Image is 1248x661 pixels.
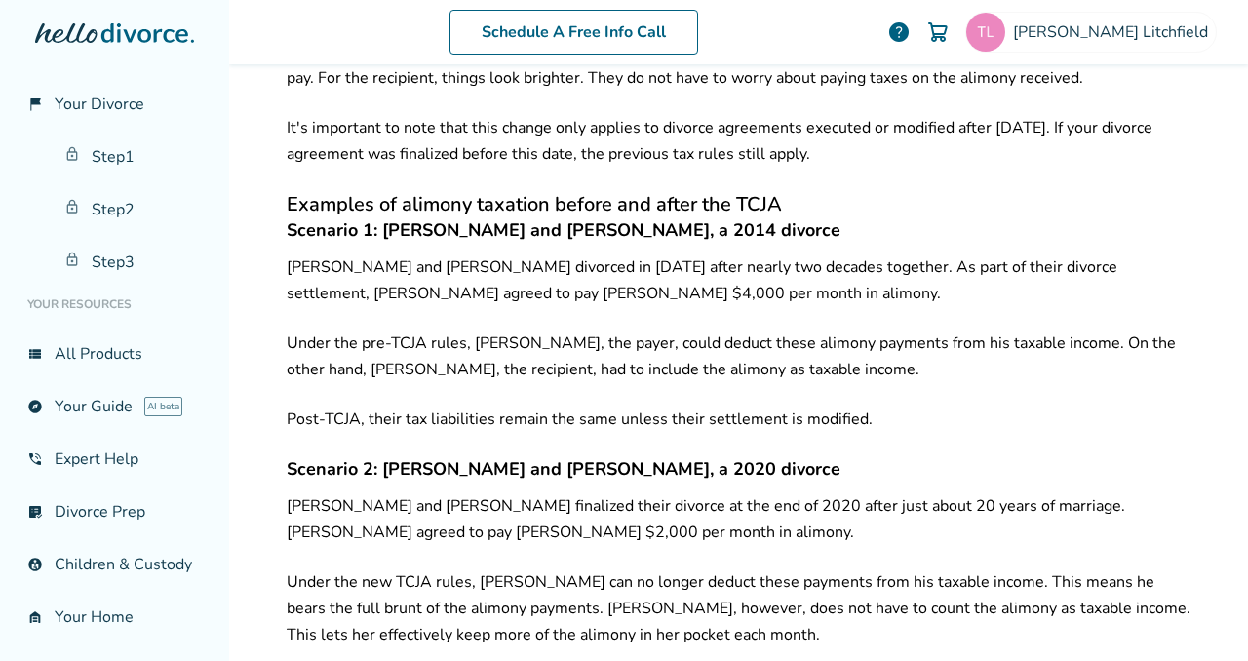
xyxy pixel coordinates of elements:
a: account_childChildren & Custody [16,542,214,587]
a: Step3 [53,240,214,285]
p: Under the pre-TCJA rules, [PERSON_NAME], the payer, could deduct these alimony payments from his ... [287,330,1191,383]
img: Cart [926,20,950,44]
h4: Scenario 2: [PERSON_NAME] and [PERSON_NAME], a 2020 divorce [287,456,1191,482]
p: [PERSON_NAME] and [PERSON_NAME] finalized their divorce at the end of 2020 after just about 20 ye... [287,493,1191,546]
h3: Examples of alimony taxation before and after the TCJA [287,191,1191,217]
span: list_alt_check [27,504,43,520]
a: Step2 [53,187,214,232]
span: flag_2 [27,97,43,112]
p: [PERSON_NAME] and [PERSON_NAME] divorced in [DATE] after nearly two decades together. As part of ... [287,254,1191,307]
a: phone_in_talkExpert Help [16,437,214,482]
span: explore [27,399,43,414]
a: view_listAll Products [16,331,214,376]
h4: Scenario 1: [PERSON_NAME] and [PERSON_NAME], a 2014 divorce [287,217,1191,243]
span: Your Divorce [55,94,144,115]
span: phone_in_talk [27,451,43,467]
p: It's important to note that this change only applies to divorce agreements executed or modified a... [287,115,1191,168]
span: view_list [27,346,43,362]
a: help [887,20,911,44]
p: Post-TCJA, their tax liabilities remain the same unless their settlement is modified. [287,407,1191,433]
span: AI beta [144,397,182,416]
li: Your Resources [16,285,214,324]
iframe: Chat Widget [1150,567,1248,661]
span: [PERSON_NAME] Litchfield [1013,21,1216,43]
a: Schedule A Free Info Call [449,10,698,55]
a: list_alt_checkDivorce Prep [16,489,214,534]
a: Step1 [53,135,214,179]
span: garage_home [27,609,43,625]
span: account_child [27,557,43,572]
a: garage_homeYour Home [16,595,214,640]
a: exploreYour GuideAI beta [16,384,214,429]
img: tlitch2739@gmail.com [966,13,1005,52]
a: flag_2Your Divorce [16,82,214,127]
p: Under the new TCJA rules, [PERSON_NAME] can no longer deduct these payments from his taxable inco... [287,569,1191,648]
